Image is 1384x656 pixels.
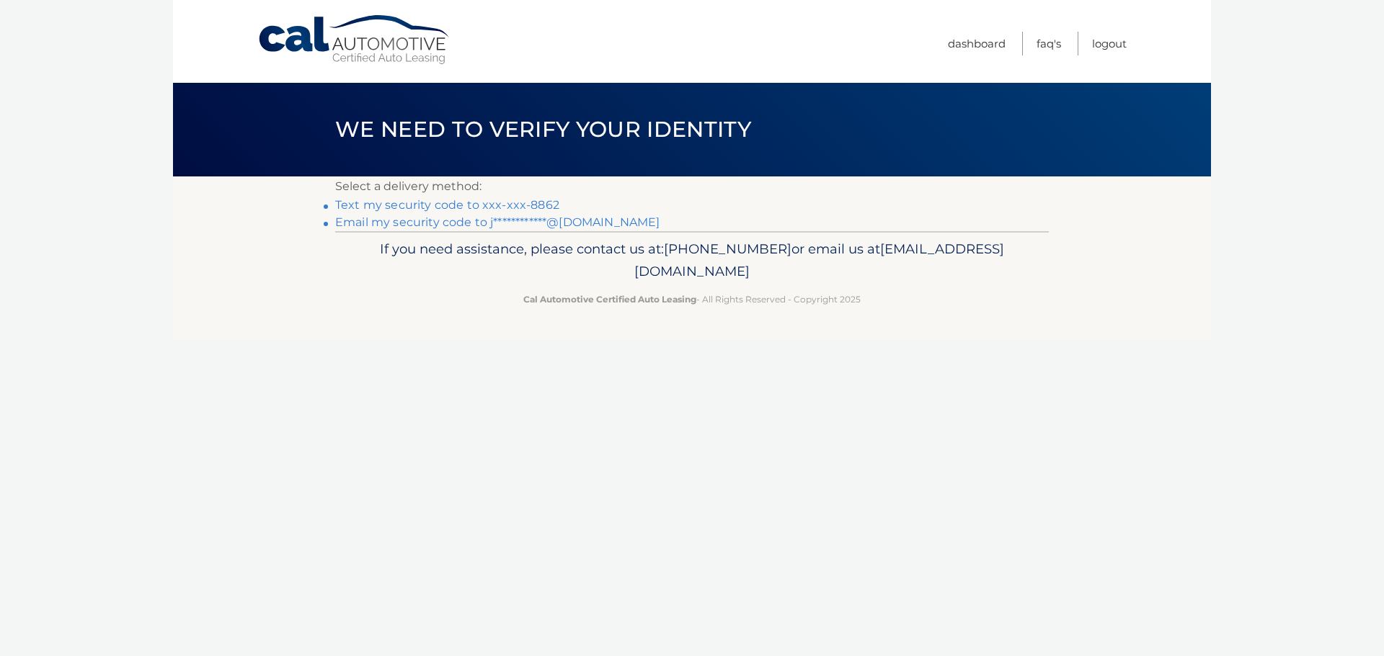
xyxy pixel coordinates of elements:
span: We need to verify your identity [335,116,751,143]
a: Cal Automotive [257,14,452,66]
p: - All Rights Reserved - Copyright 2025 [345,292,1039,307]
strong: Cal Automotive Certified Auto Leasing [523,294,696,305]
p: If you need assistance, please contact us at: or email us at [345,238,1039,284]
span: [PHONE_NUMBER] [664,241,791,257]
p: Select a delivery method: [335,176,1049,197]
a: Text my security code to xxx-xxx-8862 [335,198,559,212]
a: FAQ's [1037,32,1061,55]
a: Dashboard [948,32,1006,55]
a: Logout [1092,32,1127,55]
